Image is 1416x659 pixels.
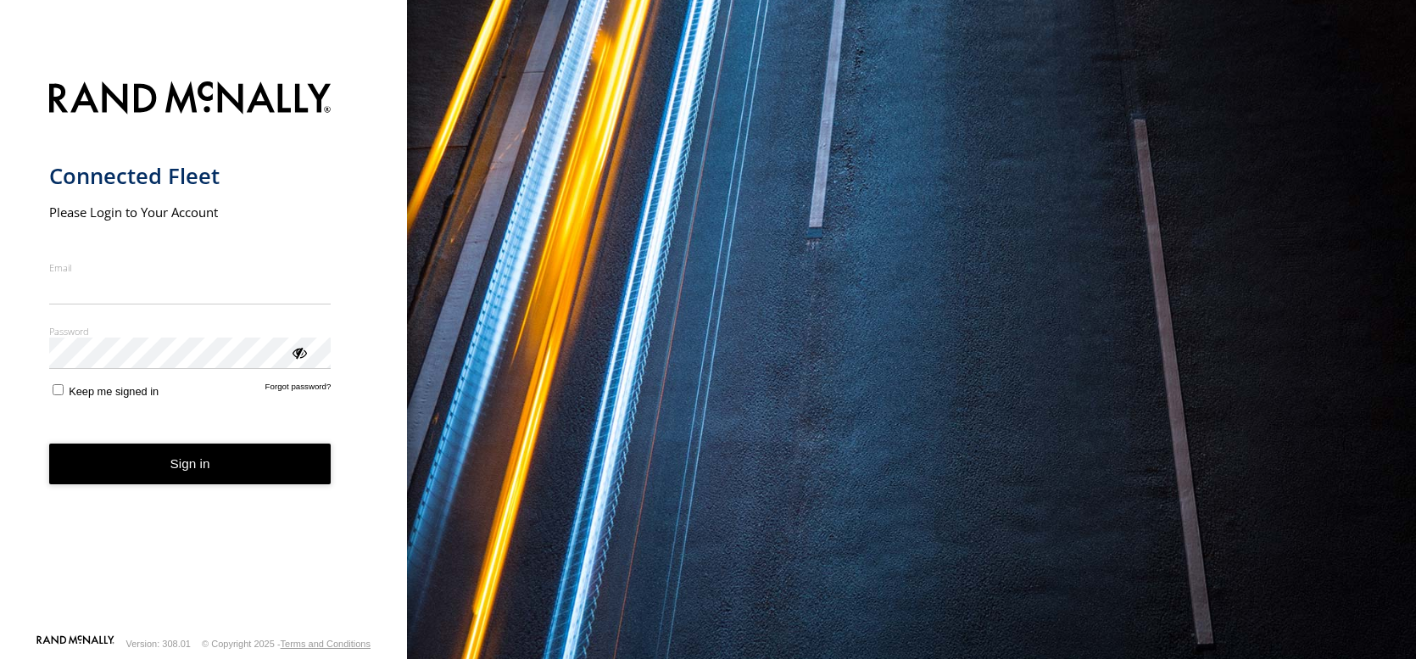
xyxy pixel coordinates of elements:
[49,162,332,190] h1: Connected Fleet
[36,635,114,652] a: Visit our Website
[290,343,307,360] div: ViewPassword
[69,385,159,398] span: Keep me signed in
[49,325,332,338] label: Password
[126,639,191,649] div: Version: 308.01
[49,71,359,634] form: main
[281,639,371,649] a: Terms and Conditions
[49,261,332,274] label: Email
[49,204,332,221] h2: Please Login to Your Account
[202,639,371,649] div: © Copyright 2025 -
[49,444,332,485] button: Sign in
[265,382,332,398] a: Forgot password?
[49,78,332,121] img: Rand McNally
[53,384,64,395] input: Keep me signed in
